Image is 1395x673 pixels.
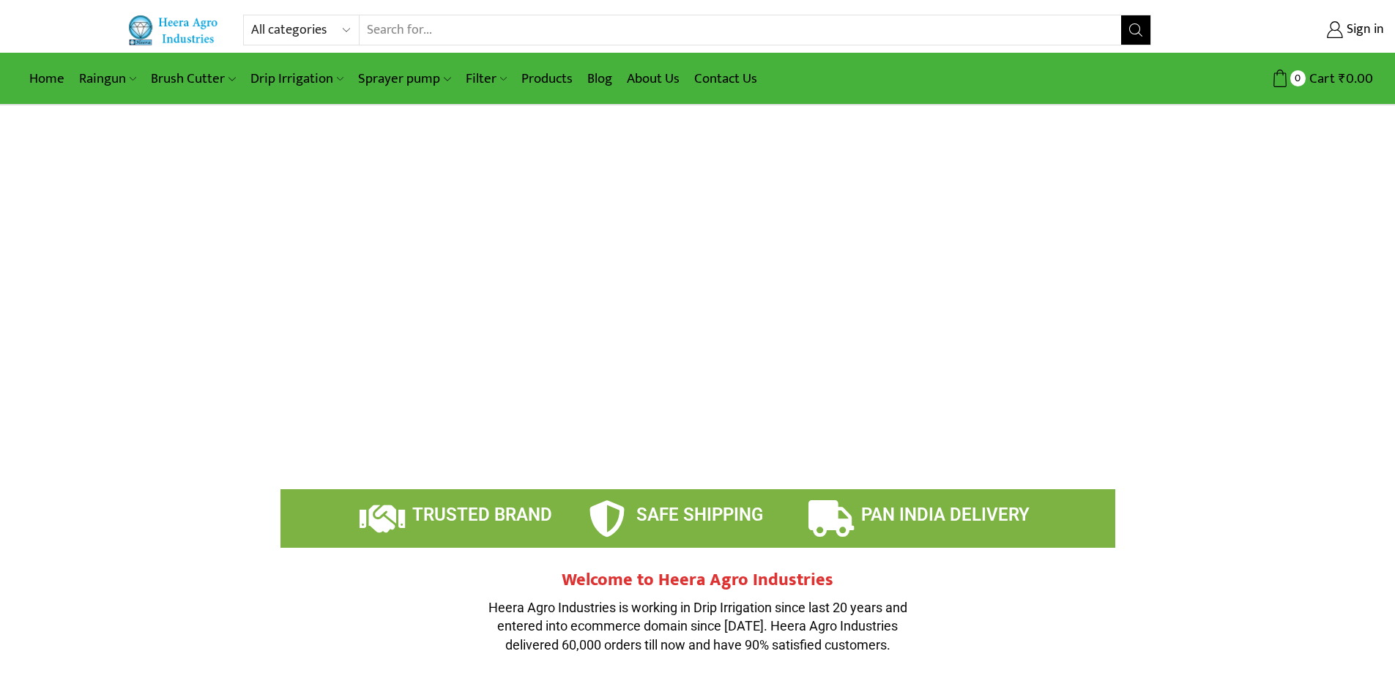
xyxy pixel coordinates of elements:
bdi: 0.00 [1339,67,1373,90]
input: Search for... [360,15,1122,45]
a: Raingun [72,62,144,96]
span: TRUSTED BRAND [412,505,552,525]
h2: Welcome to Heera Agro Industries [478,570,918,591]
a: Brush Cutter [144,62,242,96]
a: About Us [620,62,687,96]
p: Heera Agro Industries is working in Drip Irrigation since last 20 years and entered into ecommerc... [478,598,918,655]
span: SAFE SHIPPING [636,505,763,525]
a: Drip Irrigation [243,62,351,96]
span: Sign in [1343,21,1384,40]
a: Filter [458,62,514,96]
button: Search button [1121,15,1150,45]
span: Cart [1306,69,1335,89]
a: Sprayer pump [351,62,458,96]
a: 0 Cart ₹0.00 [1166,65,1373,92]
a: Products [514,62,580,96]
a: Sign in [1173,17,1384,43]
a: Contact Us [687,62,765,96]
a: Home [22,62,72,96]
span: ₹ [1339,67,1346,90]
span: 0 [1290,70,1306,86]
a: Blog [580,62,620,96]
span: PAN INDIA DELIVERY [861,505,1030,525]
